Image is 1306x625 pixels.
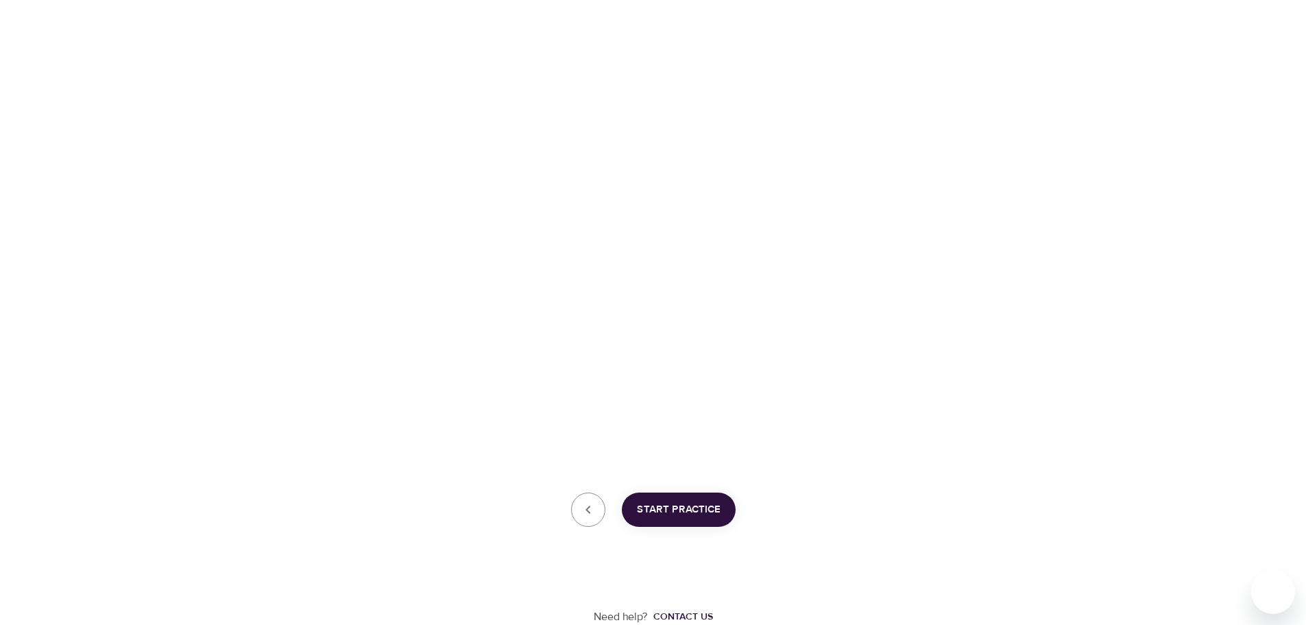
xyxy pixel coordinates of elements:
div: Contact us [653,610,713,624]
a: Contact us [648,610,713,624]
iframe: Button to launch messaging window [1251,570,1295,614]
span: Start Practice [637,501,721,519]
p: Need help? [594,609,648,625]
button: Start Practice [622,493,736,527]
